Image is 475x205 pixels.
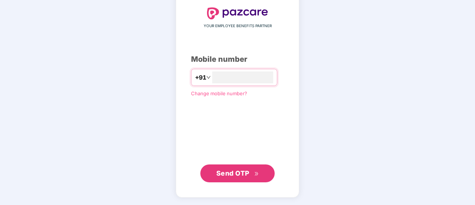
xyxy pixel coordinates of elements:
span: double-right [254,172,259,176]
a: Change mobile number? [191,90,247,96]
button: Send OTPdouble-right [200,164,275,182]
div: Mobile number [191,54,284,65]
span: down [206,75,211,80]
span: Send OTP [216,169,249,177]
span: YOUR EMPLOYEE BENEFITS PARTNER [204,23,272,29]
img: logo [207,7,268,19]
span: +91 [195,73,206,82]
